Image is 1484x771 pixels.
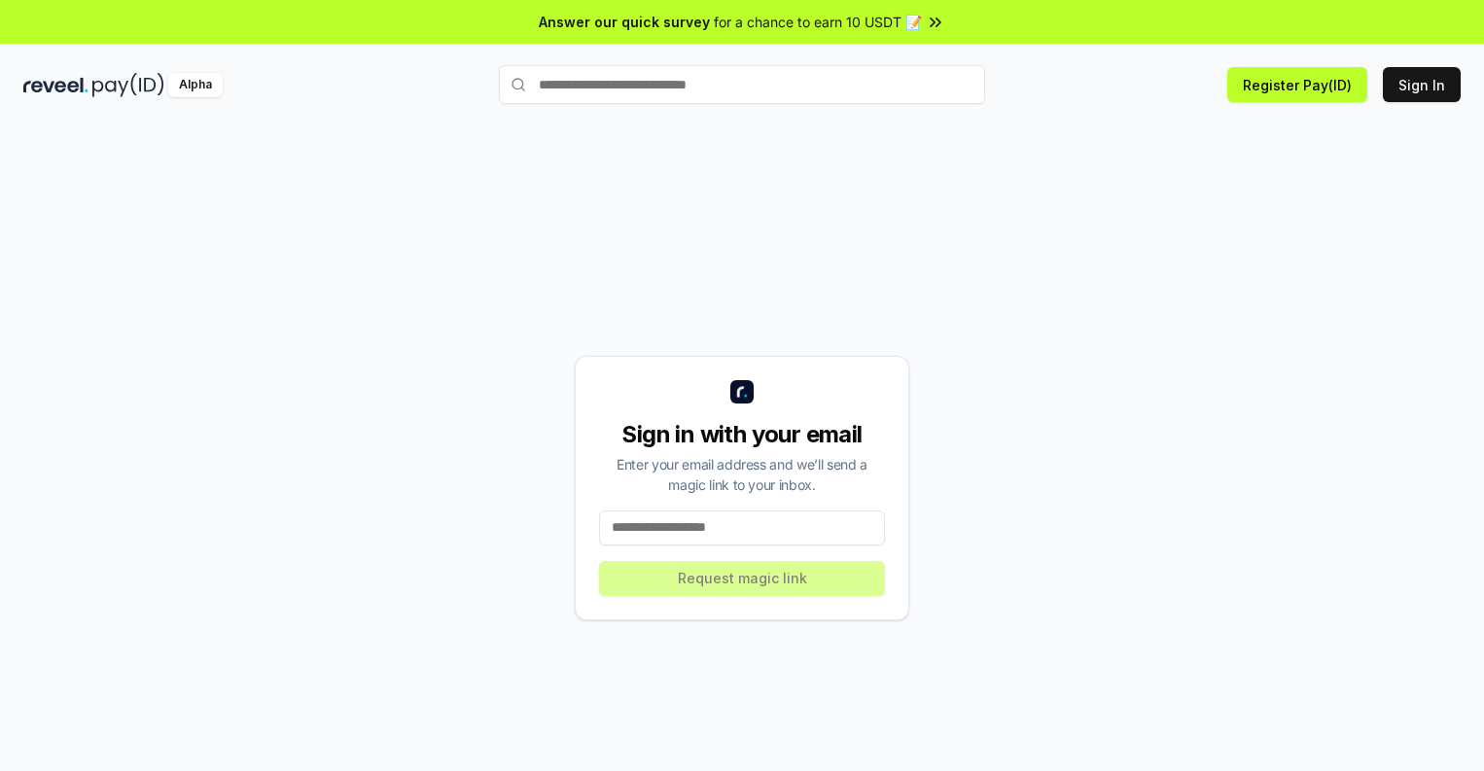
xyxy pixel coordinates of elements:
button: Sign In [1383,67,1461,102]
span: Answer our quick survey [539,12,710,32]
div: Enter your email address and we’ll send a magic link to your inbox. [599,454,885,495]
span: for a chance to earn 10 USDT 📝 [714,12,922,32]
div: Sign in with your email [599,419,885,450]
img: logo_small [730,380,754,403]
img: reveel_dark [23,73,88,97]
button: Register Pay(ID) [1227,67,1367,102]
img: pay_id [92,73,164,97]
div: Alpha [168,73,223,97]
